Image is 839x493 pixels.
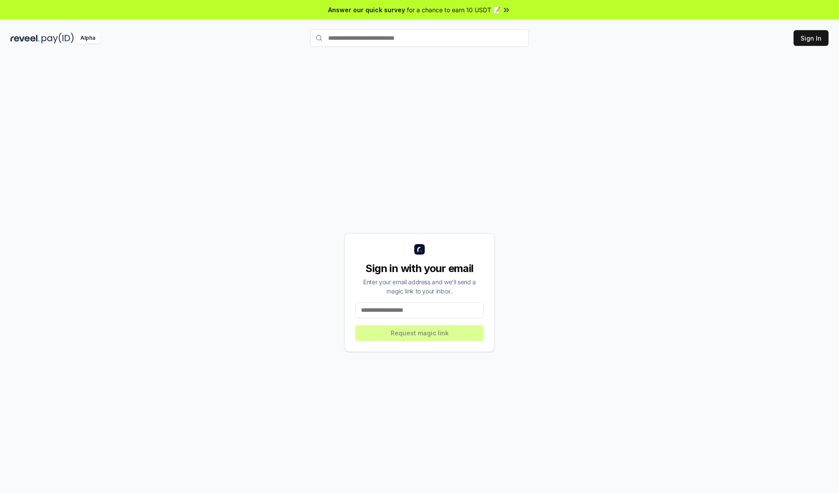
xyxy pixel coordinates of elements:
img: reveel_dark [10,33,40,44]
span: for a chance to earn 10 USDT 📝 [407,5,500,14]
div: Enter your email address and we’ll send a magic link to your inbox. [355,277,484,296]
img: pay_id [42,33,74,44]
div: Alpha [76,33,100,44]
img: logo_small [414,244,425,255]
div: Sign in with your email [355,262,484,276]
span: Answer our quick survey [328,5,405,14]
button: Sign In [794,30,829,46]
